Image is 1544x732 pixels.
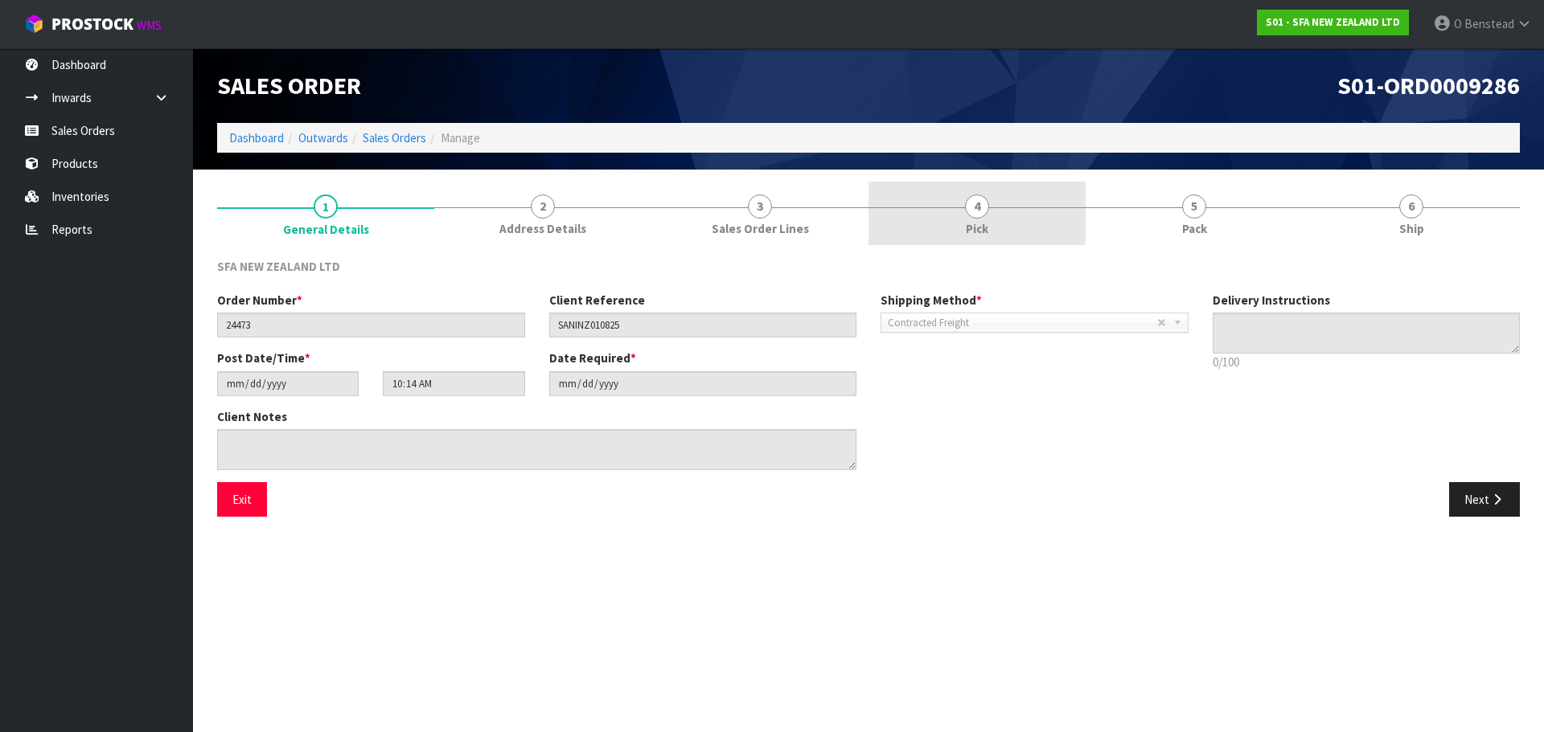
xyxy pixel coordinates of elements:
[217,292,302,309] label: Order Number
[217,259,340,274] span: SFA NEW ZEALAND LTD
[1399,220,1424,237] span: Ship
[1454,16,1462,31] span: O
[549,350,636,366] label: Date Required
[137,18,162,33] small: WMS
[1213,292,1330,309] label: Delivery Instructions
[217,246,1520,529] span: General Details
[1182,194,1206,219] span: 5
[217,350,310,366] label: Post Date/Time
[881,292,982,309] label: Shipping Method
[712,220,809,237] span: Sales Order Lines
[1464,16,1514,31] span: Benstead
[549,292,645,309] label: Client Reference
[217,313,525,337] input: Order Number
[314,194,338,219] span: 1
[217,70,361,100] span: Sales Order
[51,14,133,35] span: ProStock
[549,313,857,337] input: Client Reference
[966,220,988,237] span: Pick
[229,130,284,145] a: Dashboard
[217,482,267,517] button: Exit
[217,408,287,425] label: Client Notes
[441,130,480,145] span: Manage
[1266,15,1400,29] strong: S01 - SFA NEW ZEALAND LTD
[888,313,1157,333] span: Contracted Freight
[499,220,586,237] span: Address Details
[1399,194,1423,219] span: 6
[363,130,426,145] a: Sales Orders
[298,130,348,145] a: Outwards
[748,194,772,219] span: 3
[1449,482,1520,517] button: Next
[1337,70,1520,100] span: S01-ORD0009286
[24,14,44,34] img: cube-alt.png
[531,194,555,219] span: 2
[1213,354,1521,370] p: 0/100
[965,194,989,219] span: 4
[283,221,369,238] span: General Details
[1182,220,1207,237] span: Pack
